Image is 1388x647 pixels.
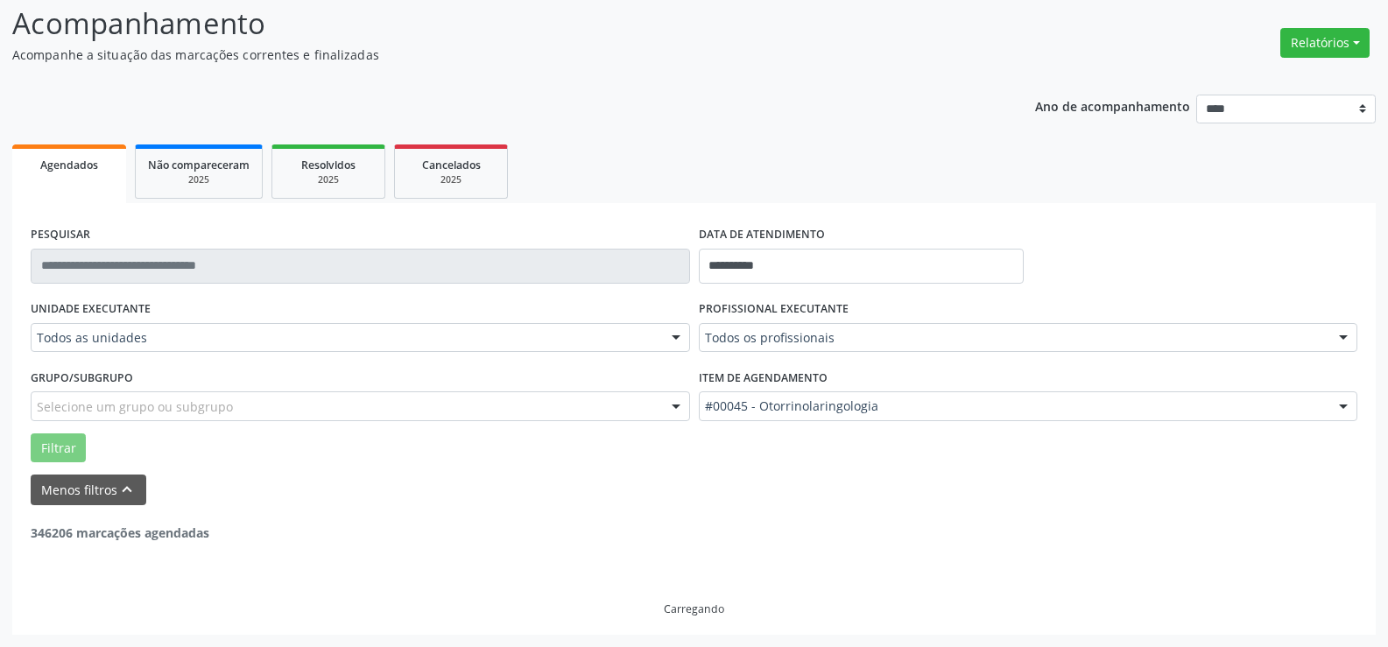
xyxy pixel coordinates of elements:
[148,173,250,186] div: 2025
[31,475,146,505] button: Menos filtroskeyboard_arrow_up
[664,601,724,616] div: Carregando
[12,46,967,64] p: Acompanhe a situação das marcações correntes e finalizadas
[148,158,250,172] span: Não compareceram
[31,296,151,323] label: UNIDADE EXECUTANTE
[31,433,86,463] button: Filtrar
[117,480,137,499] i: keyboard_arrow_up
[1280,28,1370,58] button: Relatórios
[31,364,133,391] label: Grupo/Subgrupo
[705,329,1322,347] span: Todos os profissionais
[301,158,356,172] span: Resolvidos
[407,173,495,186] div: 2025
[422,158,481,172] span: Cancelados
[1035,95,1190,116] p: Ano de acompanhamento
[37,329,654,347] span: Todos as unidades
[31,222,90,249] label: PESQUISAR
[285,173,372,186] div: 2025
[12,2,967,46] p: Acompanhamento
[40,158,98,172] span: Agendados
[31,524,209,541] strong: 346206 marcações agendadas
[37,397,233,416] span: Selecione um grupo ou subgrupo
[699,222,825,249] label: DATA DE ATENDIMENTO
[705,397,1322,415] span: #00045 - Otorrinolaringologia
[699,364,828,391] label: Item de agendamento
[699,296,849,323] label: PROFISSIONAL EXECUTANTE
